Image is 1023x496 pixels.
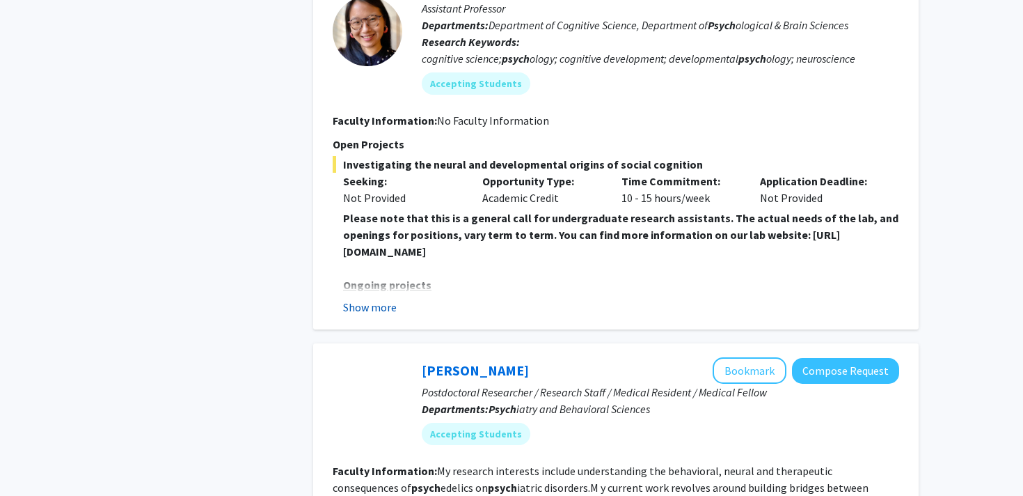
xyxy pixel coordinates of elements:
b: Research Keywords: [422,35,520,49]
b: Faculty Information: [333,464,437,478]
div: Not Provided [750,173,889,206]
span: iatry and Behavioral Sciences [489,402,650,416]
p: Postdoctoral Researcher / Research Staff / Medical Resident / Medical Fellow [422,384,899,401]
p: Time Commitment: [621,173,740,189]
span: No Faculty Information [437,114,549,127]
b: Faculty Information: [333,114,437,127]
p: Opportunity Type: [482,173,601,189]
iframe: Chat [10,433,59,486]
b: psych [488,481,517,495]
b: Psych [489,402,516,416]
div: Not Provided [343,189,461,206]
mat-chip: Accepting Students [422,72,530,95]
b: psych [738,52,766,65]
b: Psych [708,18,736,32]
p: Open Projects [333,136,899,153]
span: Investigating the neural and developmental origins of social cognition [333,156,899,173]
a: [PERSON_NAME] [422,362,529,379]
b: psych [411,481,441,495]
span: Department of Cognitive Science, Department of ological & Brain Sciences [489,18,848,32]
p: Seeking: [343,173,461,189]
div: cognitive science; ology; cognitive development; developmental ology; neuroscience [422,50,899,67]
b: Departments: [422,18,489,32]
div: Academic Credit [472,173,611,206]
div: 10 - 15 hours/week [611,173,750,206]
button: Compose Request to Praachi Tiwari [792,358,899,384]
button: Add Praachi Tiwari to Bookmarks [713,357,786,384]
b: Departments: [422,402,489,416]
button: Show more [343,299,397,316]
strong: Please note that this is a general call for undergraduate research assistants. The actual needs o... [343,211,898,258]
p: Application Deadline: [760,173,878,189]
mat-chip: Accepting Students [422,423,530,445]
u: Ongoing projects [343,278,431,292]
b: psych [502,52,530,65]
